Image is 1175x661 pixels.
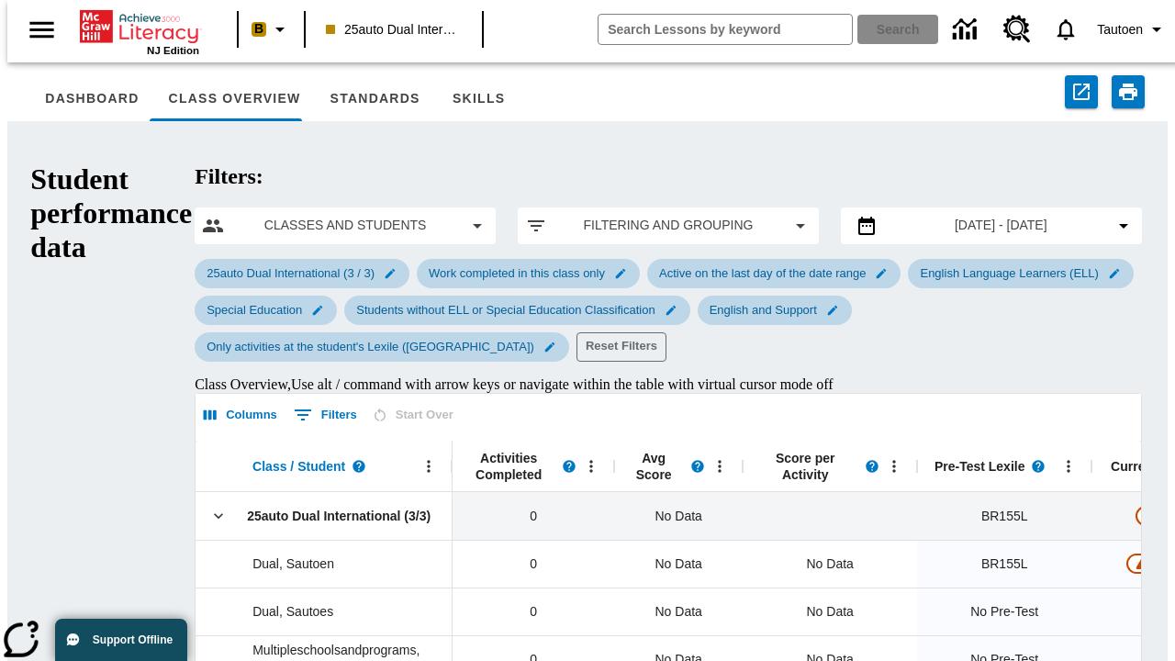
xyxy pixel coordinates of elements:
[93,633,173,646] span: Support Offline
[252,602,333,621] span: Dual, Sautoes
[244,13,298,46] button: Boost Class color is peach. Change class color
[195,332,569,362] div: Edit Only activities at the student's Lexile (Reading) filter selected submenu item
[858,453,886,480] button: Read more about Score per Activity
[453,588,614,635] div: 0, Dual, Sautoes
[525,215,811,237] button: Apply filters menu item
[698,296,852,325] div: Edit English and Support filter selected submenu item
[195,164,1142,189] h2: Filters:
[646,498,711,535] span: No Data
[942,5,992,55] a: Data Center
[880,453,908,480] button: Open Menu
[55,619,187,661] button: Support Offline
[646,545,711,583] span: No Data
[435,77,523,121] button: Skills
[614,540,743,588] div: No Data, Dual, Sautoen
[418,266,616,280] span: Work completed in this class only
[1055,453,1082,480] button: Open Menu
[252,555,334,573] span: Dual, Sautoen
[196,340,545,353] span: Only activities at the student's Lexile ([GEOGRAPHIC_DATA])
[684,453,711,480] button: Read more about the Average score
[289,400,362,430] button: Show filters
[909,266,1109,280] span: English Language Learners (ELL)
[562,216,775,235] span: Filtering and Grouping
[453,492,614,540] div: 0, 25auto Dual International (3/3)
[453,540,614,588] div: 0, Dual, Sautoen
[195,259,409,288] div: Edit 25auto Dual International (3 / 3) filter selected submenu item
[205,502,232,530] button: Click here to collapse the class row
[577,453,605,480] button: Open Menu
[798,545,863,582] div: No Data, Dual, Sautoen
[209,507,228,525] svg: Click here to collapse the class row
[1065,75,1098,108] button: Export to CSV
[202,215,488,237] button: Select classes and students menu item
[326,20,462,39] span: 25auto Dual International
[1090,13,1175,46] button: Profile/Settings
[699,303,828,317] span: English and Support
[1113,215,1135,237] svg: Collapse Date Range Filter
[199,401,282,430] button: Select columns
[623,450,684,483] span: Avg Score
[345,453,373,480] button: Read more about Class / Student
[706,453,733,480] button: Open Menu
[848,215,1135,237] button: Select the date range menu item
[530,507,537,526] span: 0
[992,5,1042,54] a: Resource Center, Will open in new tab
[1024,453,1052,480] button: Read more about Pre-Test Lexile
[195,376,1142,393] div: Class Overview , Use alt / command with arrow keys or navigate within the table with virtual curs...
[15,3,69,57] button: Open side menu
[981,555,1028,574] span: Beginning reader 155 Lexile, Dual, Sautoen
[196,266,386,280] span: 25auto Dual International (3 / 3)
[530,555,537,574] span: 0
[981,507,1028,526] span: Beginning reader 155 Lexile, 25auto Dual International (3/3)
[614,588,743,635] div: No Data, Dual, Sautoes
[934,458,1025,475] span: Pre-Test Lexile
[154,77,316,121] button: Class Overview
[614,492,743,540] div: No Data, 25auto Dual International (3/3)
[252,458,345,475] span: Class / Student
[147,45,199,56] span: NJ Edition
[417,259,640,288] div: Edit Work completed in this class only filter selected submenu item
[647,259,901,288] div: Edit Active on the last day of the date range filter selected submenu item
[462,450,555,483] span: Activities Completed
[530,602,537,622] span: 0
[646,593,711,631] span: No Data
[239,216,452,235] span: Classes and Students
[80,6,199,56] div: Home
[316,77,435,121] button: Standards
[254,17,263,40] span: B
[1112,75,1145,108] button: Print
[555,453,583,480] button: Read more about Activities Completed
[344,296,689,325] div: Edit Students without ELL or Special Education Classification filter selected submenu item
[798,593,863,630] div: No Data, Dual, Sautoes
[970,602,1038,622] span: No Pre-Test, Dual, Sautoes
[415,453,442,480] button: Open Menu
[247,507,431,525] span: 25auto Dual International (3/3)
[345,303,666,317] span: Students without ELL or Special Education Classification
[955,216,1047,235] span: [DATE] - [DATE]
[752,450,858,483] span: Score per Activity
[908,259,1133,288] div: Edit English Language Learners (ELL) filter selected submenu item
[1042,6,1090,53] a: Notifications
[599,15,852,44] input: search field
[1097,20,1143,39] span: Tautoen
[196,303,313,317] span: Special Education
[30,77,153,121] button: Dashboard
[648,266,877,280] span: Active on the last day of the date range
[195,296,337,325] div: Edit Special Education filter selected submenu item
